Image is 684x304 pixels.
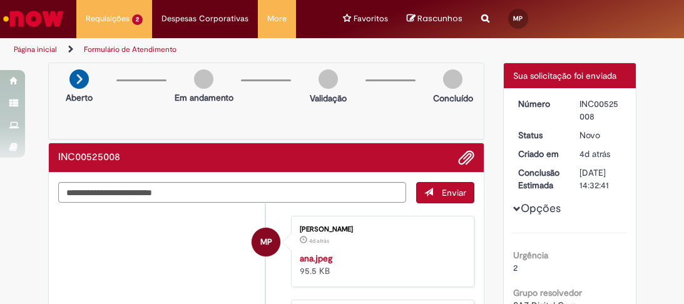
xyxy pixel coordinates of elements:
[300,226,461,233] div: [PERSON_NAME]
[1,6,66,31] img: ServiceNow
[194,69,213,89] img: img-circle-grey.png
[267,13,287,25] span: More
[513,70,616,81] span: Sua solicitação foi enviada
[354,13,388,25] span: Favoritos
[416,182,474,203] button: Enviar
[86,13,130,25] span: Requisições
[442,187,466,198] span: Enviar
[309,237,329,245] span: 4d atrás
[58,152,120,163] h2: INC00525008 Histórico de tíquete
[513,14,523,23] span: MP
[161,13,248,25] span: Despesas Corporativas
[509,98,570,110] dt: Número
[579,148,622,160] div: 26/09/2025 11:32:41
[579,166,622,191] div: [DATE] 14:32:41
[513,287,582,298] b: Grupo resolvedor
[509,148,570,160] dt: Criado em
[509,166,570,191] dt: Conclusão Estimada
[443,69,462,89] img: img-circle-grey.png
[175,91,233,104] p: Em andamento
[458,149,474,166] button: Adicionar anexos
[579,148,610,160] time: 26/09/2025 11:32:41
[9,38,390,61] ul: Trilhas de página
[14,44,57,54] a: Página inicial
[58,182,406,203] textarea: Digite sua mensagem aqui...
[252,228,280,256] div: Maria Clarice Da Silva Pereira
[310,92,347,104] p: Validação
[433,92,473,104] p: Concluído
[579,98,622,123] div: INC00525008
[407,13,462,24] a: No momento, sua lista de rascunhos tem 0 Itens
[309,237,329,245] time: 26/09/2025 11:32:38
[319,69,338,89] img: img-circle-grey.png
[579,148,610,160] span: 4d atrás
[300,252,461,277] div: 95.5 KB
[509,129,570,141] dt: Status
[66,91,93,104] p: Aberto
[513,262,518,273] span: 2
[513,250,548,261] b: Urgência
[417,13,462,24] span: Rascunhos
[84,44,176,54] a: Formulário de Atendimento
[300,253,332,264] a: ana.jpeg
[579,129,622,141] div: Novo
[132,14,143,25] span: 2
[69,69,89,89] img: arrow-next.png
[260,227,272,257] span: MP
